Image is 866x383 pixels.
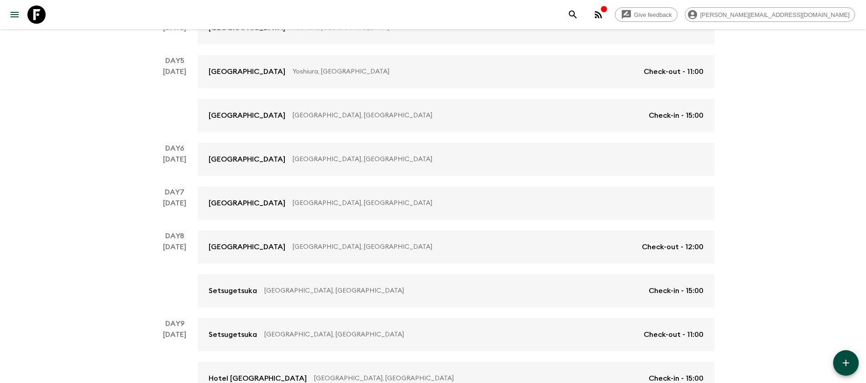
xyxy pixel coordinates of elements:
[293,111,641,120] p: [GEOGRAPHIC_DATA], [GEOGRAPHIC_DATA]
[209,198,285,209] p: [GEOGRAPHIC_DATA]
[198,143,714,176] a: [GEOGRAPHIC_DATA][GEOGRAPHIC_DATA], [GEOGRAPHIC_DATA]
[163,198,186,220] div: [DATE]
[163,22,186,44] div: [DATE]
[152,143,198,154] p: Day 6
[564,5,582,24] button: search adventures
[649,285,703,296] p: Check-in - 15:00
[293,67,636,76] p: Yoshiura, [GEOGRAPHIC_DATA]
[163,66,186,132] div: [DATE]
[644,329,703,340] p: Check-out - 11:00
[163,154,186,176] div: [DATE]
[629,11,677,18] span: Give feedback
[198,187,714,220] a: [GEOGRAPHIC_DATA][GEOGRAPHIC_DATA], [GEOGRAPHIC_DATA]
[198,55,714,88] a: [GEOGRAPHIC_DATA]Yoshiura, [GEOGRAPHIC_DATA]Check-out - 11:00
[209,329,257,340] p: Setsugetsuka
[264,330,636,339] p: [GEOGRAPHIC_DATA], [GEOGRAPHIC_DATA]
[152,231,198,241] p: Day 8
[209,154,285,165] p: [GEOGRAPHIC_DATA]
[152,187,198,198] p: Day 7
[314,374,641,383] p: [GEOGRAPHIC_DATA], [GEOGRAPHIC_DATA]
[152,318,198,329] p: Day 9
[615,7,677,22] a: Give feedback
[209,66,285,77] p: [GEOGRAPHIC_DATA]
[198,99,714,132] a: [GEOGRAPHIC_DATA][GEOGRAPHIC_DATA], [GEOGRAPHIC_DATA]Check-in - 15:00
[198,231,714,263] a: [GEOGRAPHIC_DATA][GEOGRAPHIC_DATA], [GEOGRAPHIC_DATA]Check-out - 12:00
[293,242,635,252] p: [GEOGRAPHIC_DATA], [GEOGRAPHIC_DATA]
[198,318,714,351] a: Setsugetsuka[GEOGRAPHIC_DATA], [GEOGRAPHIC_DATA]Check-out - 11:00
[163,241,186,307] div: [DATE]
[5,5,24,24] button: menu
[209,285,257,296] p: Setsugetsuka
[644,66,703,77] p: Check-out - 11:00
[685,7,855,22] div: [PERSON_NAME][EMAIL_ADDRESS][DOMAIN_NAME]
[649,110,703,121] p: Check-in - 15:00
[152,55,198,66] p: Day 5
[293,155,696,164] p: [GEOGRAPHIC_DATA], [GEOGRAPHIC_DATA]
[695,11,855,18] span: [PERSON_NAME][EMAIL_ADDRESS][DOMAIN_NAME]
[264,286,641,295] p: [GEOGRAPHIC_DATA], [GEOGRAPHIC_DATA]
[209,241,285,252] p: [GEOGRAPHIC_DATA]
[198,274,714,307] a: Setsugetsuka[GEOGRAPHIC_DATA], [GEOGRAPHIC_DATA]Check-in - 15:00
[642,241,703,252] p: Check-out - 12:00
[293,199,696,208] p: [GEOGRAPHIC_DATA], [GEOGRAPHIC_DATA]
[209,110,285,121] p: [GEOGRAPHIC_DATA]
